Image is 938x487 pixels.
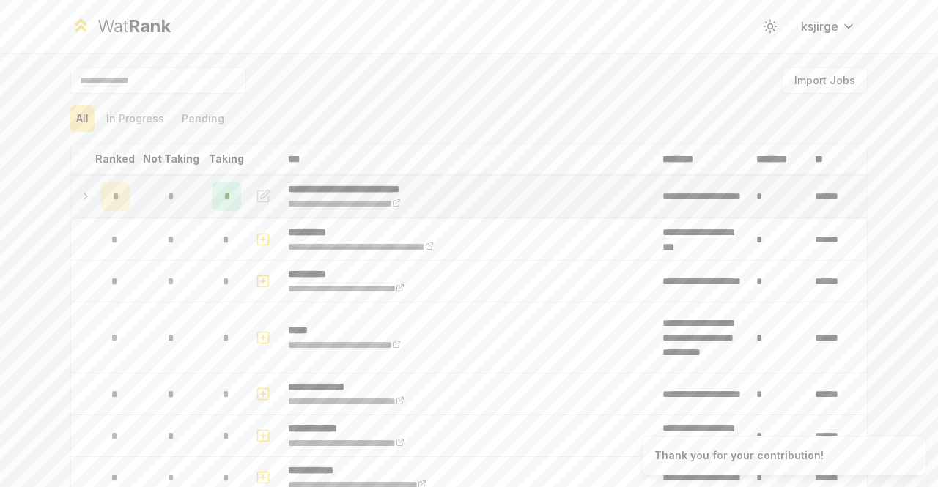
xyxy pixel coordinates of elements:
p: Taking [209,152,244,166]
button: Import Jobs [782,67,868,94]
button: ksjirge [789,13,868,40]
button: Pending [176,105,230,132]
span: Rank [128,15,171,37]
span: ksjirge [801,18,838,35]
div: Thank you for your contribution! [654,448,824,463]
p: Ranked [95,152,135,166]
button: All [70,105,95,132]
button: In Progress [100,105,170,132]
div: Wat [97,15,171,38]
a: WatRank [70,15,171,38]
p: Not Taking [143,152,199,166]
